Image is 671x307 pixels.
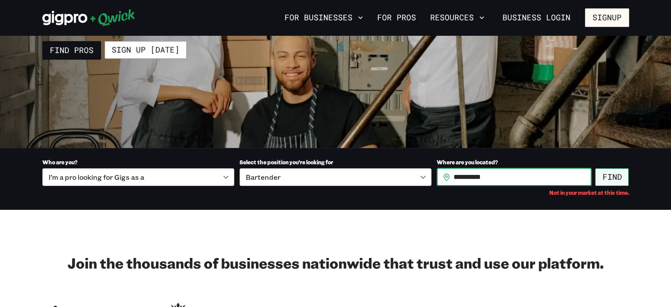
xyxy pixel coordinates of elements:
[105,41,187,59] a: Sign up [DATE]
[437,159,498,166] span: Where are you located?
[240,168,431,186] div: Bartender
[42,168,234,186] div: I’m a pro looking for Gigs as a
[281,10,367,25] button: For Businesses
[585,8,629,27] button: Signup
[240,159,333,166] span: Select the position you’re looking for
[595,168,629,186] button: Find
[374,10,420,25] a: For Pros
[42,254,629,272] h2: Join the thousands of businesses nationwide that trust and use our platform.
[42,159,78,166] span: Who are you?
[42,41,101,60] a: Find Pros
[427,10,488,25] button: Resources
[549,190,629,196] span: Not in your market at this time.
[495,8,578,27] a: Business Login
